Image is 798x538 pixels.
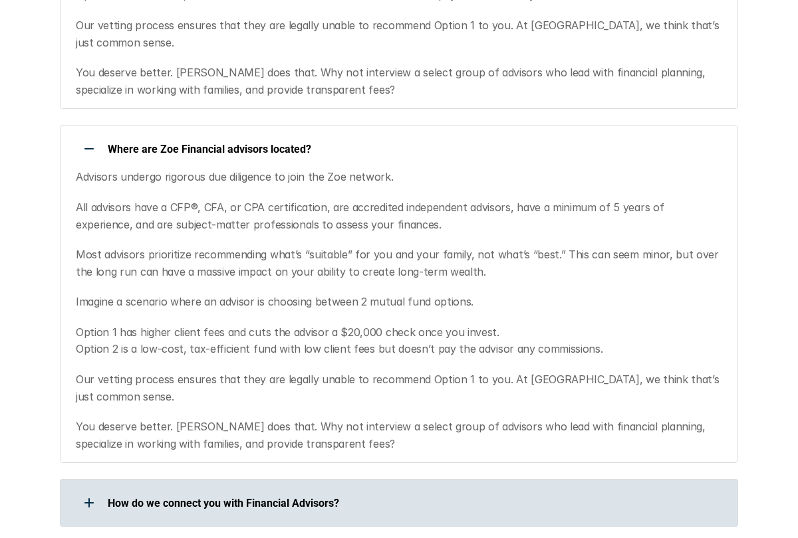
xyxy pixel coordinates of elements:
[76,324,722,358] p: Option 1 has higher client fees and cuts the advisor a $20,000 check once you invest. Option 2 is...
[76,17,722,51] p: Our vetting process ensures that they are legally unable to recommend Option 1 to you. At [GEOGRA...
[76,371,722,405] p: Our vetting process ensures that they are legally unable to recommend Option 1 to you. At [GEOGRA...
[76,246,722,280] p: Most advisors prioritize recommending what’s “suitable” for you and your family, not what’s “best...
[76,294,722,311] p: Imagine a scenario where an advisor is choosing between 2 mutual fund options.
[76,418,722,452] p: You deserve better. [PERSON_NAME] does that. Why not interview a select group of advisors who lea...
[76,64,722,98] p: You deserve better. [PERSON_NAME] does that. Why not interview a select group of advisors who lea...
[76,169,722,186] p: Advisors undergo rigorous due diligence to join the Zoe network.
[108,497,721,509] p: How do we connect you with Financial Advisors?
[108,143,721,155] p: Where are Zoe Financial advisors located?
[76,199,722,233] p: All advisors have a CFP®, CFA, or CPA certification, are accredited independent advisors, have a ...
